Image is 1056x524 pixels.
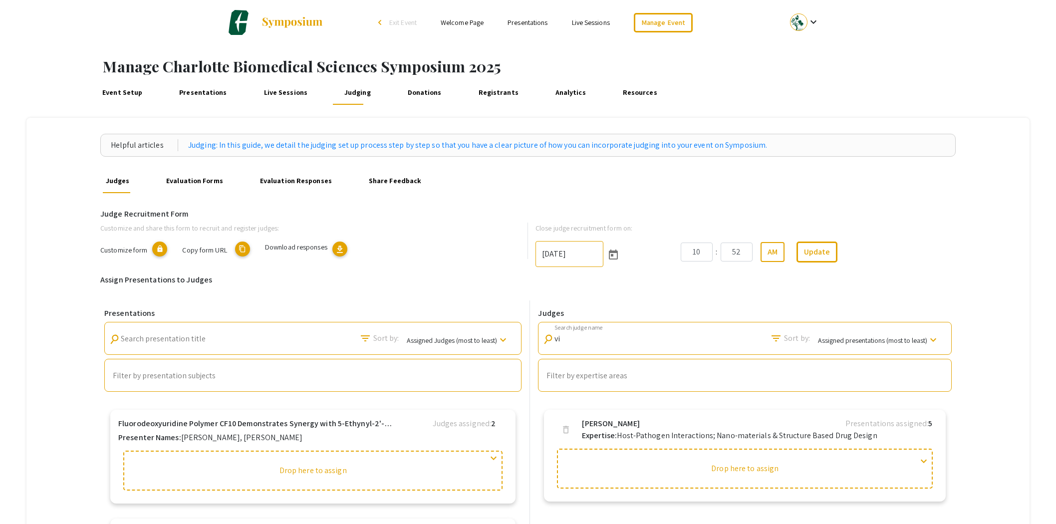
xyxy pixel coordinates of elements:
button: AM [761,242,785,262]
img: Charlotte Biomedical Sciences Symposium 2025 [226,10,251,35]
mat-icon: Search [770,332,782,344]
a: Judging: In this guide, we detail the judging set up process step by step so that you have a clea... [188,139,767,151]
button: Update [796,242,837,262]
b: 2 [491,418,496,429]
b: [PERSON_NAME] [582,418,639,430]
span: Exit Event [389,18,417,27]
a: Resources [620,81,659,105]
span: Presentations assigned: [845,418,928,429]
h6: Judge Recruitment Form [100,209,956,219]
mat-icon: copy URL [235,242,250,257]
iframe: Chat [7,479,42,517]
input: Hours [681,243,713,262]
mat-icon: Expand account dropdown [807,16,819,28]
button: delete [556,420,576,440]
span: expand_more [918,455,930,467]
mat-chip-list: Auto complete [113,369,513,382]
button: Assigned Judges (most to least) [399,330,517,349]
input: Minutes [721,243,753,262]
b: Presenter Names: [118,432,181,443]
button: Expand account dropdown [780,11,830,33]
a: Analytics [552,81,588,105]
b: Expertise: [582,430,617,441]
span: Sort by: [784,332,810,344]
p: Host-Pathogen Interactions; Nano-materials & Structure Based Drug Design [582,430,877,442]
mat-icon: Search [359,332,371,344]
a: Live Sessions [572,18,610,27]
img: Symposium by ForagerOne [261,16,323,28]
mat-chip-list: Auto complete [546,369,943,382]
a: Donations [405,81,444,105]
a: Judges [103,169,132,193]
p: [PERSON_NAME], [PERSON_NAME] [118,432,302,444]
span: download [335,245,345,255]
a: Presentations [177,81,230,105]
div: : [713,246,721,258]
span: Copy form URL [182,245,227,255]
h6: Presentations [104,308,522,318]
a: Charlotte Biomedical Sciences Symposium 2025 [226,10,323,35]
span: Judges assigned: [433,418,491,429]
p: Customize and share this form to recruit and register judges: [100,223,512,234]
mat-icon: keyboard_arrow_down [927,334,939,346]
h6: Judges [538,308,952,318]
button: download [332,242,347,257]
h6: Assign Presentations to Judges [100,275,956,284]
mat-icon: lock [152,242,167,257]
a: Share Feedback [366,169,424,193]
mat-icon: keyboard_arrow_down [497,334,509,346]
label: Close judge recruitment form on: [535,223,632,234]
a: Judging [342,81,373,105]
div: arrow_back_ios [378,19,384,25]
mat-icon: Search [108,332,121,346]
a: Live Sessions [261,81,310,105]
a: Welcome Page [441,18,484,27]
mat-icon: Search [542,332,555,346]
button: Assigned presentations (most to least) [810,330,947,349]
span: Assigned Judges (most to least) [407,335,497,344]
h1: Manage Charlotte Biomedical Sciences Symposium 2025 [103,57,1056,75]
a: Evaluation Forms [164,169,226,193]
a: Event Setup [100,81,145,105]
span: delete [561,425,571,435]
a: Evaluation Responses [258,169,335,193]
span: Customize form [100,245,147,255]
span: Sort by: [373,332,399,344]
span: expand_more [488,452,500,464]
button: Open calendar [603,244,623,264]
span: Download responses [265,242,327,252]
a: Registrants [476,81,521,105]
div: Helpful articles [111,139,178,151]
b: 5 [928,418,932,429]
a: Manage Event [634,13,693,32]
b: Fluorodeoxyuridine Polymer CF10 Demonstrates Synergy with 5-Ethynyl-2'-Deoxyuridine Inducing Telo... [118,418,429,430]
a: Presentations [508,18,547,27]
span: Assigned presentations (most to least) [818,335,927,344]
